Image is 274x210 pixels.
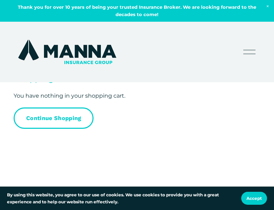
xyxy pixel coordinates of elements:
[241,192,267,205] button: Accept
[246,196,262,201] span: Accept
[7,191,234,205] p: By using this website, you agree to our use of cookies. We use cookies to provide you with a grea...
[14,74,260,83] h2: Shopping Cart
[14,92,260,100] p: You have nothing in your shopping cart.
[16,38,118,65] img: Manna Insurance Group
[14,107,94,129] a: Continue Shopping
